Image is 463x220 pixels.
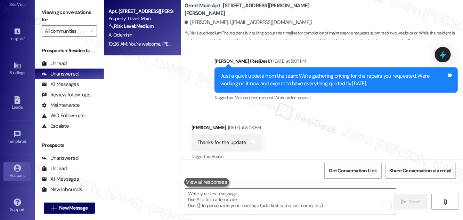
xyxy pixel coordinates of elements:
[27,138,28,143] span: •
[3,162,31,181] a: Account
[385,163,456,179] button: Share Conversation via email
[89,28,93,34] i: 
[197,139,246,146] div: Thanks for the update
[35,47,104,54] div: Prospects + Residents
[185,2,324,17] b: Grant Main: Apt. [STREET_ADDRESS][PERSON_NAME][PERSON_NAME]
[108,32,132,38] span: A. Odemhin
[185,19,312,26] div: [PERSON_NAME]. ([EMAIL_ADDRESS][DOMAIN_NAME])
[42,186,82,193] div: New Inbounds
[108,8,173,15] div: Apt. [STREET_ADDRESS][PERSON_NAME][PERSON_NAME]
[42,175,79,183] div: All Messages
[42,165,67,172] div: Unread
[42,91,90,99] div: Review follow-ups
[226,124,261,131] div: [DATE] at 8:08 PM
[42,70,79,78] div: Unanswered
[324,163,381,179] button: Get Conversation Link
[24,35,25,40] span: •
[42,7,97,25] label: Viewing conversations for
[108,23,154,29] strong: 🔧 Risk Level: Medium
[185,30,463,45] span: : The resident is inquiring about the timeline for completion of maintenance requests submitted t...
[44,203,95,214] button: New Message
[390,167,452,174] span: Share Conversation via email
[25,1,26,6] span: •
[35,142,104,149] div: Prospects
[42,60,67,67] div: Unread
[3,196,31,215] a: Support
[272,57,306,65] div: [DATE] at 8:07 PM
[45,25,86,37] input: All communities
[185,189,396,215] textarea: To enrich screen reader interactions, please activate Accessibility in Grammarly extension settings
[185,30,221,36] strong: 🔧 Risk Level: Medium
[329,167,377,174] span: Get Conversation Link
[192,151,261,162] div: Tagged as:
[42,155,79,162] div: Unanswered
[393,194,427,210] button: Send
[214,57,458,67] div: [PERSON_NAME] (ResiDesk)
[401,199,406,205] i: 
[3,94,31,113] a: Leads
[3,128,31,147] a: Templates •
[42,123,69,130] div: Escalate
[59,204,88,212] span: New Message
[108,15,173,22] div: Property: Grant Main
[220,72,447,87] div: Just a quick update from the team: We're gathering pricing for the repairs you requested. We're w...
[42,112,84,119] div: WO Follow-ups
[42,102,80,109] div: Maintenance
[409,198,420,205] span: Send
[3,25,31,44] a: Insights •
[212,154,223,159] span: Praise
[442,199,448,205] i: 
[192,124,261,134] div: [PERSON_NAME]
[51,205,56,211] i: 
[274,95,311,101] span: Work order request
[235,95,274,101] span: Maintenance request ,
[108,41,198,47] div: 10:26 AM: You're welcome, [PERSON_NAME]!
[214,93,458,103] div: Tagged as:
[42,81,79,88] div: All Messages
[3,60,31,78] a: Buildings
